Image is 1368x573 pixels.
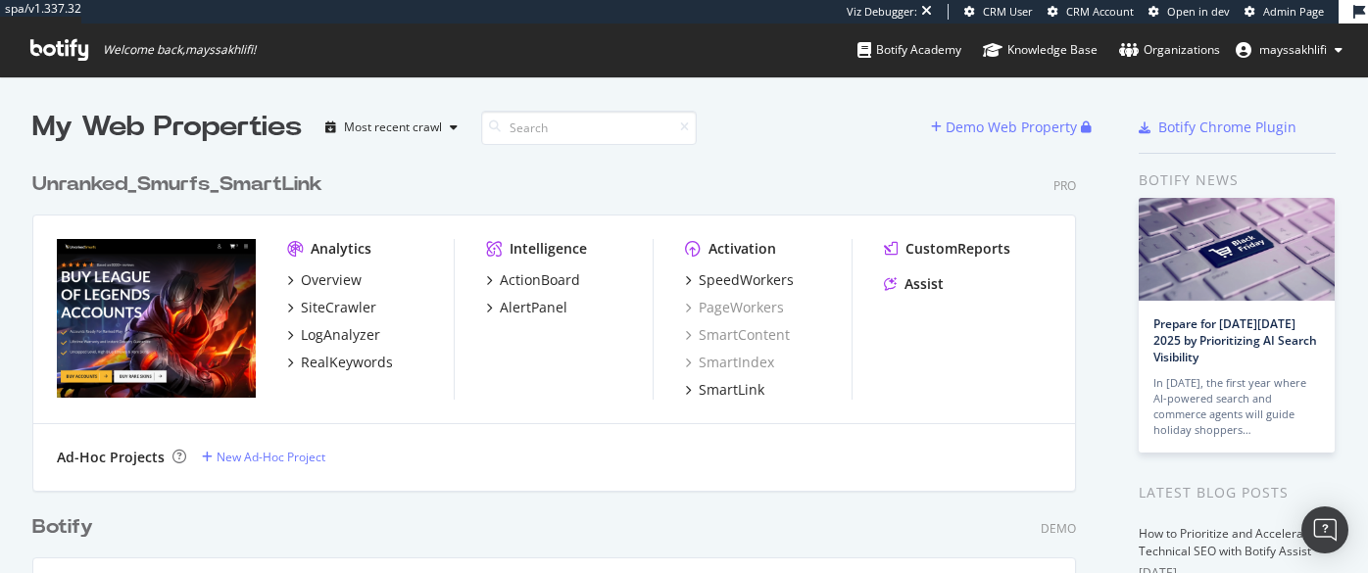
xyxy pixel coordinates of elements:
[1263,4,1324,19] span: Admin Page
[32,170,322,199] div: Unranked_Smurfs_SmartLink
[685,380,764,400] a: SmartLink
[301,298,376,317] div: SiteCrawler
[904,274,944,294] div: Assist
[1158,118,1296,137] div: Botify Chrome Plugin
[287,270,362,290] a: Overview
[32,108,302,147] div: My Web Properties
[1301,506,1348,553] div: Open Intercom Messenger
[301,270,362,290] div: Overview
[500,298,567,317] div: AlertPanel
[500,270,580,290] div: ActionBoard
[57,239,256,398] img: unranked_smurfs_smartlink-keepthis
[1041,520,1076,537] div: Demo
[857,24,961,76] a: Botify Academy
[884,239,1010,259] a: CustomReports
[301,353,393,372] div: RealKeywords
[32,513,101,542] a: Botify
[486,270,580,290] a: ActionBoard
[1139,198,1335,301] img: Prepare for Black Friday 2025 by Prioritizing AI Search Visibility
[1066,4,1134,19] span: CRM Account
[1139,525,1314,559] a: How to Prioritize and Accelerate Technical SEO with Botify Assist
[1139,118,1296,137] a: Botify Chrome Plugin
[931,112,1081,143] button: Demo Web Property
[1148,4,1230,20] a: Open in dev
[685,353,774,372] a: SmartIndex
[685,270,794,290] a: SpeedWorkers
[1153,315,1317,365] a: Prepare for [DATE][DATE] 2025 by Prioritizing AI Search Visibility
[1153,375,1320,438] div: In [DATE], the first year where AI-powered search and commerce agents will guide holiday shoppers…
[699,270,794,290] div: SpeedWorkers
[287,353,393,372] a: RealKeywords
[486,298,567,317] a: AlertPanel
[287,298,376,317] a: SiteCrawler
[1139,169,1336,191] div: Botify news
[685,325,790,345] a: SmartContent
[983,40,1098,60] div: Knowledge Base
[57,448,165,467] div: Ad-Hoc Projects
[857,40,961,60] div: Botify Academy
[1139,482,1336,503] div: Latest Blog Posts
[983,24,1098,76] a: Knowledge Base
[344,121,442,133] div: Most recent crawl
[510,239,587,259] div: Intelligence
[905,239,1010,259] div: CustomReports
[103,42,256,58] span: Welcome back, mayssakhlifi !
[318,112,465,143] button: Most recent crawl
[287,325,380,345] a: LogAnalyzer
[1245,4,1324,20] a: Admin Page
[311,239,371,259] div: Analytics
[1119,40,1220,60] div: Organizations
[931,119,1081,135] a: Demo Web Property
[32,170,330,199] a: Unranked_Smurfs_SmartLink
[1220,34,1358,66] button: mayssakhlifi
[884,274,944,294] a: Assist
[1053,177,1076,194] div: Pro
[1119,24,1220,76] a: Organizations
[699,380,764,400] div: SmartLink
[481,111,697,145] input: Search
[964,4,1033,20] a: CRM User
[1048,4,1134,20] a: CRM Account
[1167,4,1230,19] span: Open in dev
[217,449,325,465] div: New Ad-Hoc Project
[983,4,1033,19] span: CRM User
[946,118,1077,137] div: Demo Web Property
[301,325,380,345] div: LogAnalyzer
[708,239,776,259] div: Activation
[685,298,784,317] a: PageWorkers
[847,4,917,20] div: Viz Debugger:
[202,449,325,465] a: New Ad-Hoc Project
[1259,41,1327,58] span: mayssakhlifi
[32,513,93,542] div: Botify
